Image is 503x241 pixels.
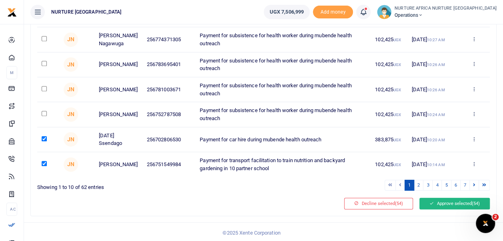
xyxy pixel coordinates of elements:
td: 256783695401 [142,52,195,77]
a: 1 [405,180,414,191]
td: Payment for car hire during mubende health outreach [195,127,371,152]
td: [PERSON_NAME] Nagawuga [94,27,142,52]
td: Payment for subsistence for health worker during mubende health outreach [195,27,371,52]
li: Wallet ballance [261,5,313,19]
td: 102,425 [371,102,407,127]
a: 6 [451,180,461,191]
span: (54) [472,201,480,206]
span: Operations [395,12,497,19]
img: profile-user [377,5,391,19]
li: Ac [6,203,17,216]
span: NURTURE [GEOGRAPHIC_DATA] [48,8,125,16]
small: UGX [393,138,401,142]
td: [DATE] Ssendago [94,127,142,152]
td: [DATE] [407,102,458,127]
a: logo-small logo-large logo-large [7,9,17,15]
a: 4 [432,180,442,191]
td: 256774371305 [142,27,195,52]
td: [PERSON_NAME] [94,77,142,102]
small: 10:26 AM [427,62,445,67]
td: [DATE] [407,127,458,152]
td: Payment for transport facilitation to train nutrition and backyard gardening in 10 partner school [195,152,371,177]
td: [PERSON_NAME] [94,102,142,127]
li: Toup your wallet [313,6,353,19]
span: (54) [395,201,403,206]
small: UGX [393,38,401,42]
small: NURTURE AFRICA NURTURE [GEOGRAPHIC_DATA] [395,5,497,12]
a: 7 [460,180,470,191]
li: M [6,66,17,79]
a: profile-user NURTURE AFRICA NURTURE [GEOGRAPHIC_DATA] Operations [377,5,497,19]
span: Joan Naluzze [64,107,78,122]
small: 10:27 AM [427,38,445,42]
td: [DATE] [407,27,458,52]
small: UGX [393,112,401,117]
a: 3 [423,180,433,191]
a: Add money [313,8,353,14]
small: 10:26 AM [427,88,445,92]
small: 10:20 AM [427,138,445,142]
img: logo-small [7,8,17,17]
small: UGX [393,163,401,167]
td: [PERSON_NAME] [94,152,142,177]
td: [PERSON_NAME] [94,52,142,77]
td: 102,425 [371,77,407,102]
td: 102,425 [371,52,407,77]
small: 10:24 AM [427,112,445,117]
td: [DATE] [407,77,458,102]
span: Joan Naluzze [64,32,78,47]
td: 102,425 [371,27,407,52]
span: Joan Naluzze [64,157,78,172]
span: Joan Naluzze [64,57,78,72]
td: [DATE] [407,52,458,77]
td: 256752787508 [142,102,195,127]
td: Payment for subsistence for health worker during mubende health outreach [195,52,371,77]
td: 383,875 [371,127,407,152]
div: Showing 1 to 10 of 62 entries [37,179,261,191]
span: Add money [313,6,353,19]
small: UGX [393,62,401,67]
td: 256781003671 [142,77,195,102]
span: UGX 7,506,999 [270,8,304,16]
a: UGX 7,506,999 [264,5,310,19]
span: Joan Naluzze [64,82,78,97]
button: Decline selected(54) [344,198,413,209]
span: Joan Naluzze [64,132,78,147]
td: 256702806530 [142,127,195,152]
a: 2 [414,180,423,191]
span: 2 [492,214,499,220]
td: Payment for subsistence for health worker during mubende health outreach [195,77,371,102]
td: Payment for subsistence for health worker during mubende health outreach [195,102,371,127]
small: UGX [393,88,401,92]
button: Approve selected(54) [419,198,490,209]
td: 256751549984 [142,152,195,177]
td: [DATE] [407,152,458,177]
td: 102,425 [371,152,407,177]
iframe: Intercom live chat [476,214,495,233]
small: 10:14 AM [427,163,445,167]
a: 5 [441,180,451,191]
